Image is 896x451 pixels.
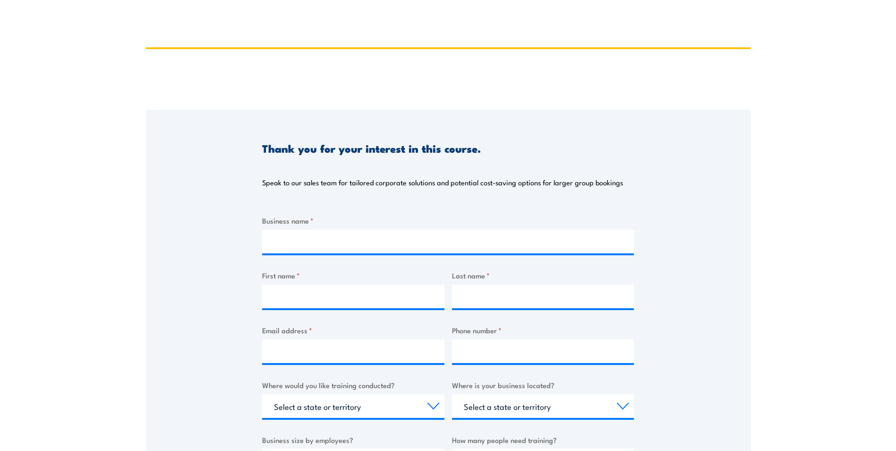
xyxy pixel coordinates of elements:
label: Email address [262,325,444,336]
label: How many people need training? [452,434,634,445]
h3: Thank you for your interest in this course. [262,143,481,154]
label: Business name [262,215,634,226]
label: Phone number [452,325,634,336]
label: First name [262,270,444,281]
label: Last name [452,270,634,281]
label: Where is your business located? [452,380,634,390]
p: Speak to our sales team for tailored corporate solutions and potential cost-saving options for la... [262,178,623,187]
label: Where would you like training conducted? [262,380,444,390]
label: Business size by employees? [262,434,444,445]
